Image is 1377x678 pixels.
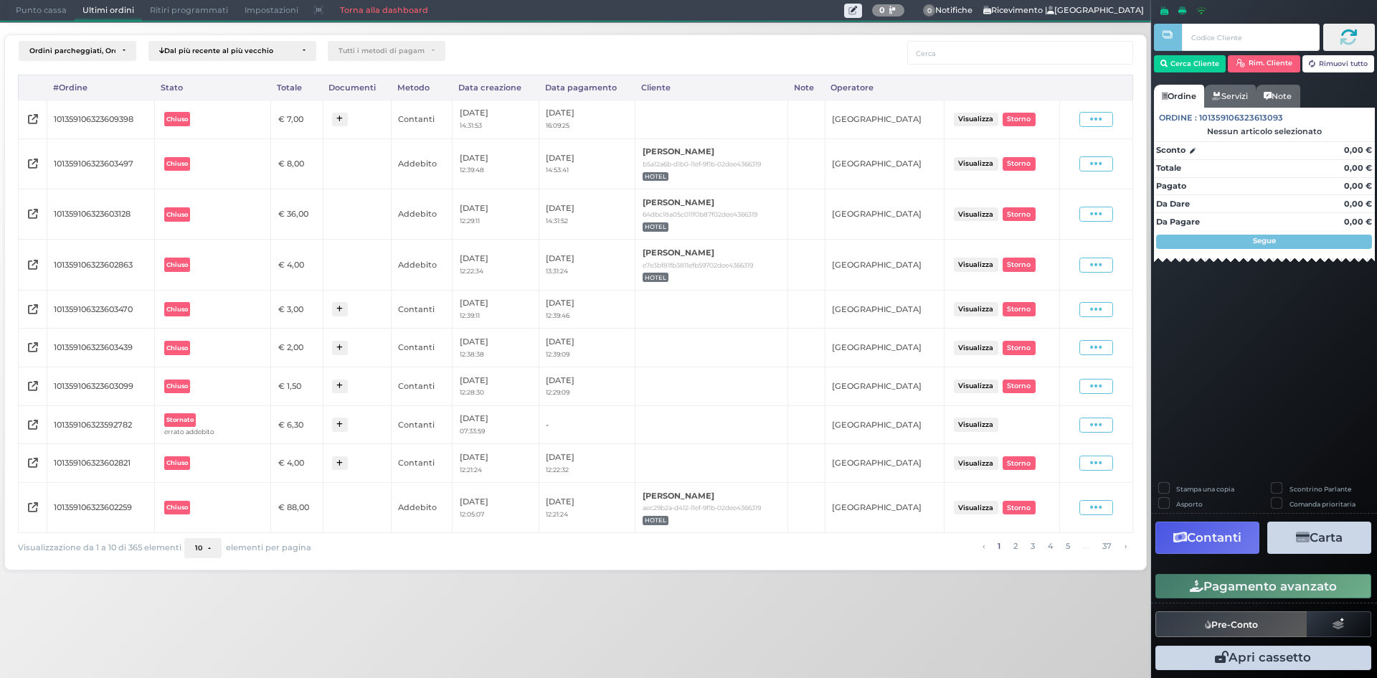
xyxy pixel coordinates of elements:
[954,380,998,393] button: Visualizza
[825,405,945,444] td: [GEOGRAPHIC_DATA]
[1159,112,1197,124] span: Ordine :
[1003,341,1036,354] button: Storno
[270,367,323,406] td: € 1,50
[954,157,998,171] button: Visualizza
[391,367,452,406] td: Contanti
[270,290,323,329] td: € 3,00
[954,341,998,354] button: Visualizza
[460,121,482,129] small: 14:31:53
[47,290,155,329] td: 101359106323603470
[546,217,568,225] small: 14:31:52
[47,367,155,406] td: 101359106323603099
[1061,538,1074,554] a: alla pagina 5
[643,160,761,168] small: b5a12a6b-d1b0-11ef-9f1b-02dee4366319
[954,418,998,431] button: Visualizza
[643,273,669,282] span: HOTEL
[1156,163,1181,173] strong: Totale
[453,405,539,444] td: [DATE]
[825,482,945,532] td: [GEOGRAPHIC_DATA]
[453,100,539,138] td: [DATE]
[643,146,714,156] b: [PERSON_NAME]
[1154,55,1226,72] button: Cerca Cliente
[954,258,998,271] button: Visualizza
[1267,522,1371,554] button: Carta
[453,482,539,532] td: [DATE]
[453,290,539,329] td: [DATE]
[546,388,569,396] small: 12:29:09
[954,501,998,514] button: Visualizza
[453,329,539,367] td: [DATE]
[460,466,482,474] small: 12:21:24
[270,405,323,444] td: € 6,30
[323,75,391,100] div: Documenti
[155,75,271,100] div: Stato
[8,1,75,21] span: Punto cassa
[1155,522,1259,554] button: Contanti
[453,75,539,100] div: Data creazione
[391,100,452,138] td: Contanti
[47,444,155,483] td: 101359106323602821
[1155,611,1307,637] button: Pre-Conto
[29,47,115,55] div: Ordini parcheggiati, Ordini aperti, Ordini chiusi
[1156,144,1186,156] strong: Sconto
[1098,538,1115,554] a: alla pagina 37
[643,197,714,207] b: [PERSON_NAME]
[270,100,323,138] td: € 7,00
[923,4,936,17] span: 0
[166,211,188,218] b: Chiuso
[1344,163,1372,173] strong: 0,00 €
[195,544,202,552] span: 10
[1256,85,1300,108] a: Note
[47,138,155,189] td: 101359106323603497
[825,329,945,367] td: [GEOGRAPHIC_DATA]
[166,160,188,167] b: Chiuso
[539,75,635,100] div: Data pagamento
[184,538,222,558] button: 10
[391,329,452,367] td: Contanti
[825,367,945,406] td: [GEOGRAPHIC_DATA]
[47,100,155,138] td: 101359106323609398
[453,240,539,290] td: [DATE]
[453,189,539,240] td: [DATE]
[1156,199,1190,209] strong: Da Dare
[339,47,425,55] div: Tutti i metodi di pagamento
[1344,145,1372,155] strong: 0,00 €
[546,466,569,474] small: 12:22:32
[328,41,445,61] button: Tutti i metodi di pagamento
[546,121,569,129] small: 16:09:25
[1182,24,1319,51] input: Codice Cliente
[993,538,1004,554] a: alla pagina 1
[1044,538,1056,554] a: alla pagina 4
[954,113,998,126] button: Visualizza
[1003,157,1036,171] button: Storno
[270,444,323,483] td: € 4,00
[460,267,483,275] small: 12:22:34
[47,189,155,240] td: 101359106323603128
[166,344,188,352] b: Chiuso
[1176,499,1203,509] label: Asporto
[1155,646,1371,670] button: Apri cassetto
[954,456,998,470] button: Visualizza
[148,41,316,61] button: Dal più recente al più vecchio
[1156,217,1200,227] strong: Da Pagare
[954,302,998,316] button: Visualizza
[18,540,181,557] span: Visualizzazione da 1 a 10 di 365 elementi
[166,261,188,268] b: Chiuso
[907,41,1133,65] input: Cerca
[391,482,452,532] td: Addebito
[539,240,635,290] td: [DATE]
[460,510,484,518] small: 12:05:07
[47,405,155,444] td: 101359106323592782
[166,306,188,313] b: Chiuso
[47,240,155,290] td: 101359106323602863
[643,222,669,232] span: HOTEL
[453,138,539,189] td: [DATE]
[643,504,761,512] small: aec29b2a-d412-11ef-9f1b-02dee4366319
[954,207,998,221] button: Visualizza
[460,217,480,225] small: 12:29:11
[166,504,188,511] b: Chiuso
[546,166,569,174] small: 14:53:41
[391,290,452,329] td: Contanti
[539,189,635,240] td: [DATE]
[47,482,155,532] td: 101359106323602259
